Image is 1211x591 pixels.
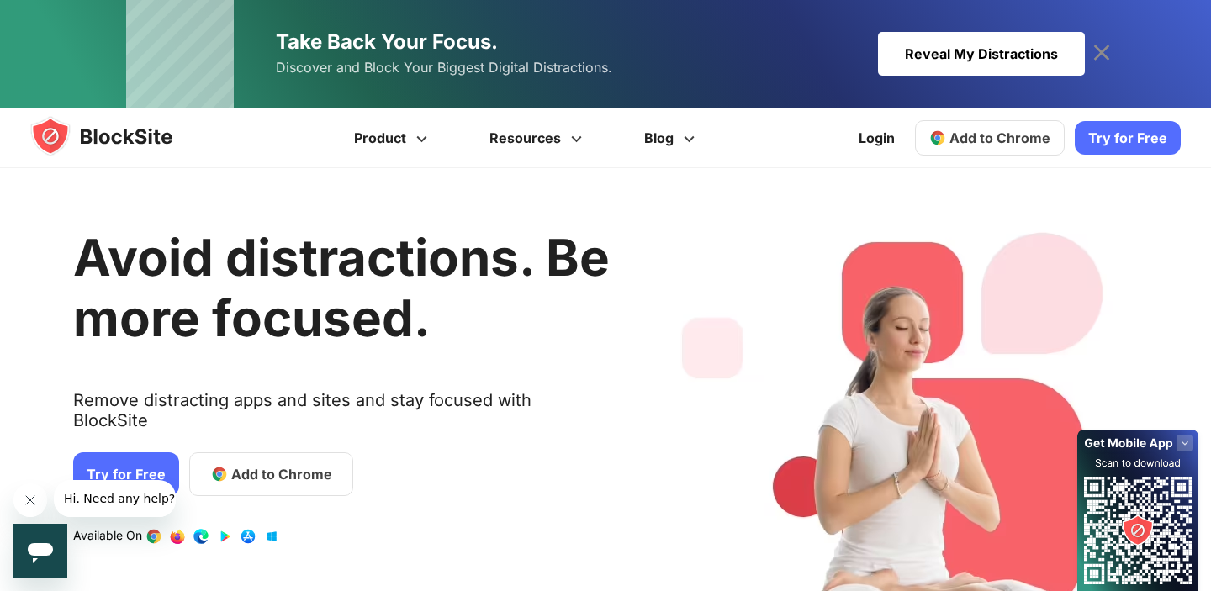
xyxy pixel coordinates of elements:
[325,108,461,168] a: Product
[54,480,176,517] iframe: Mensagem da empresa
[915,120,1065,156] a: Add to Chrome
[73,528,142,545] text: Available On
[929,129,946,146] img: chrome-icon.svg
[13,524,67,578] iframe: Botão para abrir a janela de mensagens
[231,464,332,484] span: Add to Chrome
[949,129,1050,146] span: Add to Chrome
[73,452,179,496] a: Try for Free
[276,55,612,80] span: Discover and Block Your Biggest Digital Distractions.
[73,227,610,348] h1: Avoid distractions. Be more focused.
[1075,121,1181,155] a: Try for Free
[461,108,616,168] a: Resources
[616,108,728,168] a: Blog
[849,118,905,158] a: Login
[276,29,498,54] span: Take Back Your Focus.
[73,390,610,444] text: Remove distracting apps and sites and stay focused with BlockSite
[13,483,47,517] iframe: Fechar mensagem
[878,32,1085,76] div: Reveal My Distractions
[189,452,353,496] a: Add to Chrome
[30,116,205,156] img: blocksite-icon.5d769676.svg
